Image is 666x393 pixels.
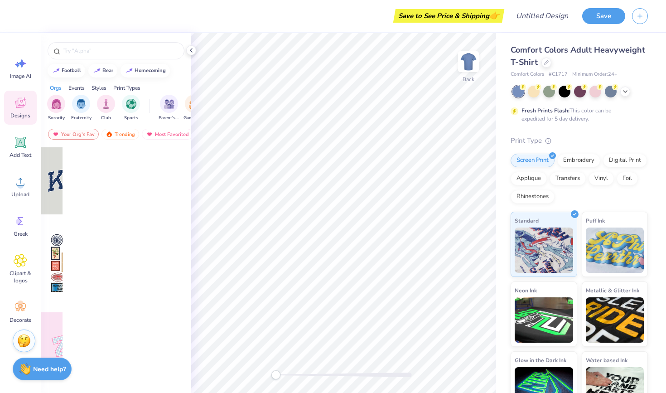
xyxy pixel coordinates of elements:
[48,64,85,78] button: football
[47,95,65,121] button: filter button
[92,84,106,92] div: Styles
[572,71,618,78] span: Minimum Order: 24 +
[159,115,179,121] span: Parent's Weekend
[617,172,638,185] div: Foil
[511,190,555,204] div: Rhinestones
[549,71,568,78] span: # C1717
[11,191,29,198] span: Upload
[396,9,502,23] div: Save to See Price & Shipping
[10,112,30,119] span: Designs
[589,172,614,185] div: Vinyl
[5,270,35,284] span: Clipart & logos
[164,99,174,109] img: Parent's Weekend Image
[515,355,566,365] span: Glow in the Dark Ink
[102,68,113,73] div: bear
[521,107,569,114] strong: Fresh Prints Flash:
[459,53,478,71] img: Back
[511,44,645,68] span: Comfort Colors Adult Heavyweight T-Shirt
[183,95,204,121] div: filter for Game Day
[93,68,101,73] img: trend_line.gif
[515,228,573,273] img: Standard
[14,230,28,238] span: Greek
[146,131,153,137] img: most_fav.gif
[515,297,573,343] img: Neon Ink
[121,64,170,78] button: homecoming
[586,355,627,365] span: Water based Ink
[183,95,204,121] button: filter button
[142,129,193,140] div: Most Favorited
[101,115,111,121] span: Club
[603,154,647,167] div: Digital Print
[521,107,633,123] div: This color can be expedited for 5 day delivery.
[97,95,115,121] button: filter button
[33,365,66,374] strong: Need help?
[71,115,92,121] span: Fraternity
[159,95,179,121] button: filter button
[88,64,117,78] button: bear
[122,95,140,121] button: filter button
[586,297,644,343] img: Metallic & Glitter Ink
[557,154,600,167] div: Embroidery
[550,172,586,185] div: Transfers
[10,316,31,324] span: Decorate
[586,216,605,225] span: Puff Ink
[463,75,474,83] div: Back
[515,216,539,225] span: Standard
[122,95,140,121] div: filter for Sports
[135,68,166,73] div: homecoming
[62,68,81,73] div: football
[511,154,555,167] div: Screen Print
[586,228,644,273] img: Puff Ink
[511,136,648,146] div: Print Type
[113,84,140,92] div: Print Types
[71,95,92,121] button: filter button
[10,73,31,80] span: Image AI
[53,68,60,73] img: trend_line.gif
[97,95,115,121] div: filter for Club
[101,129,139,140] div: Trending
[51,99,62,109] img: Sorority Image
[509,7,575,25] input: Untitled Design
[68,84,85,92] div: Events
[106,131,113,137] img: trending.gif
[271,370,280,379] div: Accessibility label
[47,95,65,121] div: filter for Sorority
[159,95,179,121] div: filter for Parent's Weekend
[489,10,499,21] span: 👉
[515,286,537,295] span: Neon Ink
[124,115,138,121] span: Sports
[125,68,133,73] img: trend_line.gif
[50,84,62,92] div: Orgs
[48,129,99,140] div: Your Org's Fav
[48,115,65,121] span: Sorority
[10,151,31,159] span: Add Text
[101,99,111,109] img: Club Image
[183,115,204,121] span: Game Day
[582,8,625,24] button: Save
[126,99,136,109] img: Sports Image
[71,95,92,121] div: filter for Fraternity
[63,46,179,55] input: Try "Alpha"
[511,172,547,185] div: Applique
[76,99,86,109] img: Fraternity Image
[52,131,59,137] img: most_fav.gif
[586,286,639,295] span: Metallic & Glitter Ink
[189,99,199,109] img: Game Day Image
[511,71,544,78] span: Comfort Colors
